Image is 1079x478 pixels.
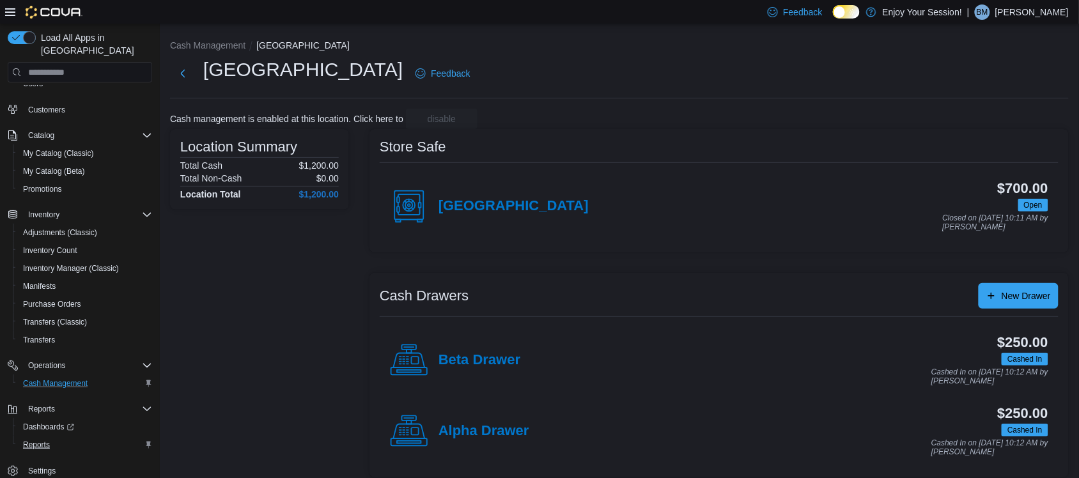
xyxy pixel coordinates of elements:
button: Catalog [3,127,157,144]
button: Manifests [13,277,157,295]
span: Cash Management [23,378,88,389]
span: Customers [23,102,152,118]
span: Cashed In [1007,424,1043,436]
a: Dashboards [13,418,157,436]
a: Feedback [410,61,475,86]
a: My Catalog (Beta) [18,164,90,179]
h3: Location Summary [180,139,297,155]
button: Cash Management [13,374,157,392]
span: Catalog [28,130,54,141]
span: Cashed In [1007,353,1043,365]
span: Dashboards [23,422,74,432]
span: Load All Apps in [GEOGRAPHIC_DATA] [36,31,152,57]
button: Cash Management [170,40,245,50]
span: Settings [28,466,56,476]
a: Adjustments (Classic) [18,225,102,240]
a: Dashboards [18,419,79,435]
button: Transfers [13,331,157,349]
span: Reports [23,401,152,417]
span: Transfers [18,332,152,348]
p: Cash management is enabled at this location. Click here to [170,114,403,124]
p: | [967,4,970,20]
span: Inventory Manager (Classic) [23,263,119,274]
span: Transfers (Classic) [18,314,152,330]
h4: Alpha Drawer [439,423,529,440]
h3: $250.00 [998,335,1048,350]
h3: $700.00 [998,181,1048,196]
button: Inventory [23,207,65,222]
button: Inventory [3,206,157,224]
a: Cash Management [18,376,93,391]
span: Customers [28,105,65,115]
h3: Store Safe [380,139,446,155]
span: BM [977,4,988,20]
a: Customers [23,102,70,118]
span: Catalog [23,128,152,143]
h6: Total Non-Cash [180,173,242,183]
p: $0.00 [316,173,339,183]
button: Adjustments (Classic) [13,224,157,242]
h3: Cash Drawers [380,288,469,304]
span: Transfers [23,335,55,345]
span: My Catalog (Beta) [23,166,85,176]
p: Cashed In on [DATE] 10:12 AM by [PERSON_NAME] [931,439,1048,456]
span: My Catalog (Classic) [23,148,94,158]
span: Manifests [18,279,152,294]
span: Operations [28,360,66,371]
span: Feedback [431,67,470,80]
span: Feedback [783,6,822,19]
span: Operations [23,358,152,373]
a: Inventory Manager (Classic) [18,261,124,276]
button: Inventory Manager (Classic) [13,259,157,277]
span: Reports [23,440,50,450]
span: Promotions [23,184,62,194]
span: Inventory Count [23,245,77,256]
span: disable [428,112,456,125]
h4: Beta Drawer [439,352,520,369]
p: [PERSON_NAME] [995,4,1069,20]
h3: $250.00 [998,406,1048,421]
button: Inventory Count [13,242,157,259]
p: Enjoy Your Session! [883,4,963,20]
h4: $1,200.00 [299,189,339,199]
span: New Drawer [1002,289,1051,302]
h1: [GEOGRAPHIC_DATA] [203,57,403,82]
span: Cashed In [1002,424,1048,436]
div: Bryan Muise [975,4,990,20]
span: Manifests [23,281,56,291]
span: Open [1024,199,1043,211]
span: Transfers (Classic) [23,317,87,327]
span: Adjustments (Classic) [23,227,97,238]
button: disable [406,109,477,129]
span: Inventory Count [18,243,152,258]
input: Dark Mode [833,5,860,19]
button: Next [170,61,196,86]
span: Open [1018,199,1048,212]
h4: [GEOGRAPHIC_DATA] [439,198,589,215]
button: My Catalog (Beta) [13,162,157,180]
span: My Catalog (Beta) [18,164,152,179]
a: Transfers [18,332,60,348]
a: Transfers (Classic) [18,314,92,330]
a: Manifests [18,279,61,294]
h4: Location Total [180,189,241,199]
button: New Drawer [979,283,1059,309]
button: Operations [23,358,71,373]
button: My Catalog (Classic) [13,144,157,162]
button: Reports [3,400,157,418]
a: My Catalog (Classic) [18,146,99,161]
button: Operations [3,357,157,374]
span: Purchase Orders [18,297,152,312]
span: Purchase Orders [23,299,81,309]
span: Dashboards [18,419,152,435]
img: Cova [26,6,82,19]
span: Inventory [28,210,59,220]
p: Closed on [DATE] 10:11 AM by [PERSON_NAME] [943,214,1048,231]
p: $1,200.00 [299,160,339,171]
span: Inventory [23,207,152,222]
h6: Total Cash [180,160,222,171]
span: My Catalog (Classic) [18,146,152,161]
a: Purchase Orders [18,297,86,312]
span: Inventory Manager (Classic) [18,261,152,276]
